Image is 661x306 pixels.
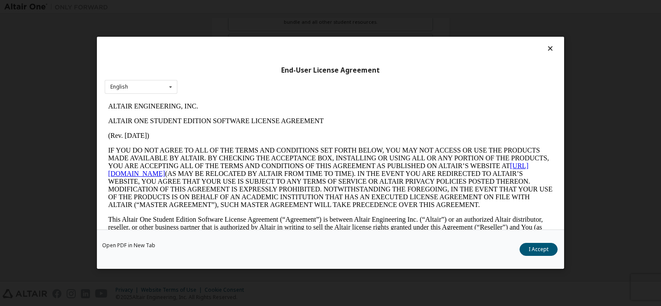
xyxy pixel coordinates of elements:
[3,63,424,78] a: [URL][DOMAIN_NAME]
[3,33,448,41] p: (Rev. [DATE])
[3,48,448,110] p: IF YOU DO NOT AGREE TO ALL OF THE TERMS AND CONDITIONS SET FORTH BELOW, YOU MAY NOT ACCESS OR USE...
[520,243,558,256] button: I Accept
[3,3,448,11] p: ALTAIR ENGINEERING, INC.
[3,18,448,26] p: ALTAIR ONE STUDENT EDITION SOFTWARE LICENSE AGREEMENT
[3,117,448,148] p: This Altair One Student Edition Software License Agreement (“Agreement”) is between Altair Engine...
[105,66,556,75] div: End-User License Agreement
[102,243,155,249] a: Open PDF in New Tab
[110,84,128,89] div: English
